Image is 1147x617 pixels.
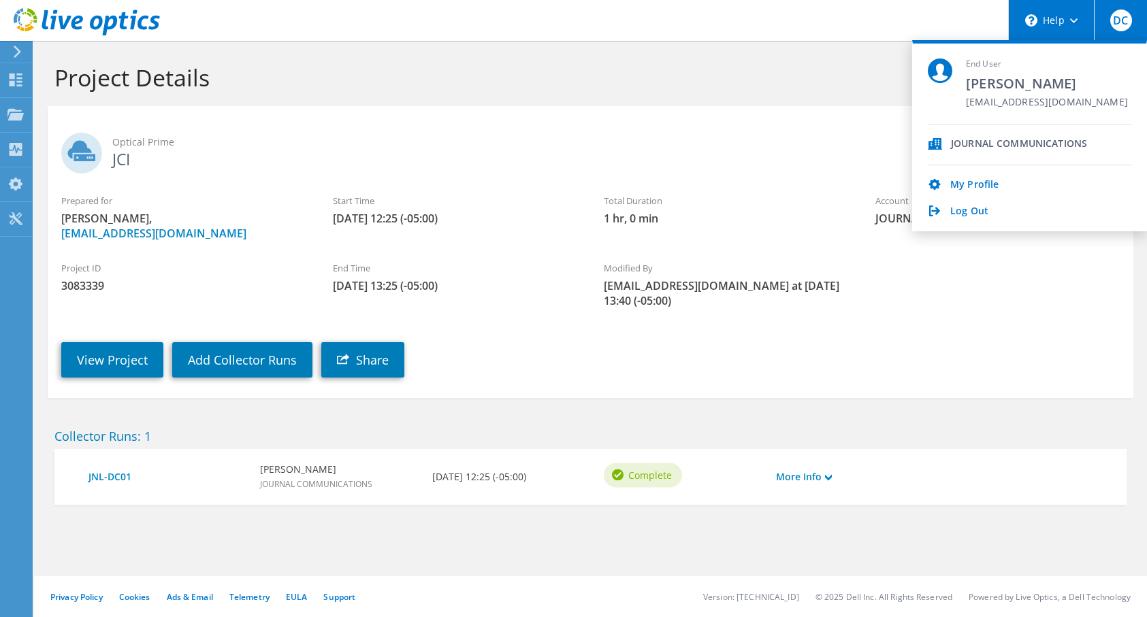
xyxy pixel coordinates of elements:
[50,591,103,603] a: Privacy Policy
[604,211,848,226] span: 1 hr, 0 min
[950,205,988,218] a: Log Out
[875,211,1120,226] span: JOURNAL COMMUNICATIONS
[628,467,672,482] span: Complete
[323,591,355,603] a: Support
[286,591,307,603] a: EULA
[321,342,404,378] a: Share
[966,97,1128,110] span: [EMAIL_ADDRESS][DOMAIN_NAME]
[172,342,312,378] a: Add Collector Runs
[54,429,1127,444] h2: Collector Runs: 1
[815,591,952,603] li: © 2025 Dell Inc. All Rights Reserved
[88,469,246,484] a: JNL-DC01
[951,138,1087,151] div: JOURNAL COMMUNICATIONS
[61,278,306,293] span: 3083339
[966,74,1128,93] span: [PERSON_NAME]
[1025,14,1037,27] svg: \n
[167,591,213,603] a: Ads & Email
[260,478,372,490] span: JOURNAL COMMUNICATIONS
[333,211,577,226] span: [DATE] 12:25 (-05:00)
[260,462,372,477] b: [PERSON_NAME]
[112,135,1120,150] span: Optical Prime
[703,591,799,603] li: Version: [TECHNICAL_ID]
[61,226,246,241] a: [EMAIL_ADDRESS][DOMAIN_NAME]
[61,194,306,207] label: Prepared for
[875,194,1120,207] label: Account
[604,278,848,308] span: [EMAIL_ADDRESS][DOMAIN_NAME] at [DATE] 13:40 (-05:00)
[61,133,1120,167] h2: JCI
[432,469,526,484] b: [DATE] 12:25 (-05:00)
[966,59,1128,70] span: End User
[776,469,832,484] a: More Info
[119,591,150,603] a: Cookies
[54,63,1120,92] h1: Project Details
[333,194,577,207] label: Start Time
[333,261,577,275] label: End Time
[969,591,1131,603] li: Powered by Live Optics, a Dell Technology
[604,194,848,207] label: Total Duration
[604,261,848,275] label: Modified By
[61,211,306,241] span: [PERSON_NAME],
[61,342,163,378] a: View Project
[950,179,999,192] a: My Profile
[229,591,270,603] a: Telemetry
[333,278,577,293] span: [DATE] 13:25 (-05:00)
[61,261,306,275] label: Project ID
[1110,10,1132,31] span: DC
